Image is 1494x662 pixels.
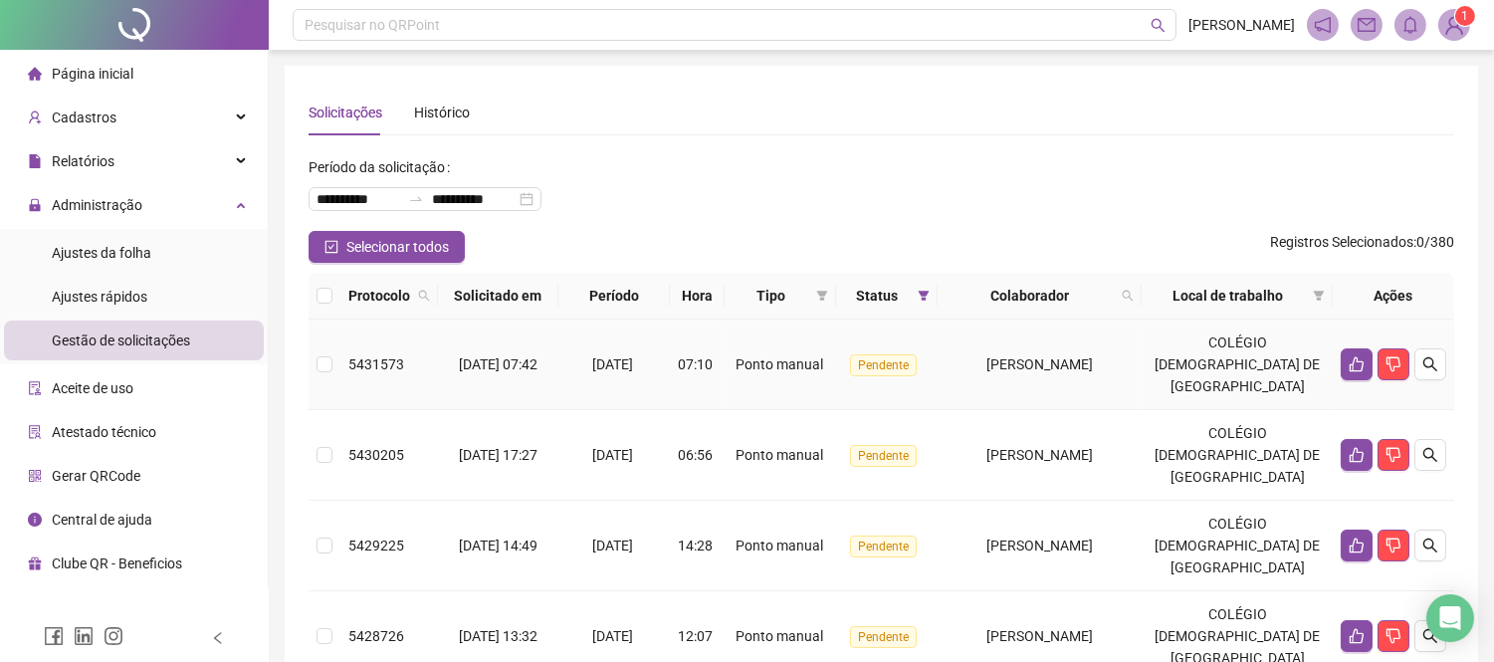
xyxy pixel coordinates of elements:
[28,513,42,527] span: info-circle
[1341,285,1446,307] div: Ações
[52,424,156,440] span: Atestado técnico
[1422,628,1438,644] span: search
[44,626,64,646] span: facebook
[346,236,449,258] span: Selecionar todos
[1422,356,1438,372] span: search
[1462,9,1469,23] span: 1
[592,538,633,553] span: [DATE]
[850,626,917,648] span: Pendente
[459,447,537,463] span: [DATE] 17:27
[1142,320,1332,410] td: COLÉGIO [DEMOGRAPHIC_DATA] DE [GEOGRAPHIC_DATA]
[28,154,42,168] span: file
[850,445,917,467] span: Pendente
[733,285,808,307] span: Tipo
[1309,281,1329,311] span: filter
[592,628,633,644] span: [DATE]
[1314,16,1332,34] span: notification
[850,354,917,376] span: Pendente
[1439,10,1469,40] img: 68789
[986,447,1093,463] span: [PERSON_NAME]
[1358,16,1376,34] span: mail
[1188,14,1295,36] span: [PERSON_NAME]
[324,240,338,254] span: check-square
[1426,594,1474,642] div: Open Intercom Messenger
[918,290,930,302] span: filter
[309,231,465,263] button: Selecionar todos
[459,538,537,553] span: [DATE] 14:49
[309,151,458,183] label: Período da solicitação
[1270,234,1413,250] span: Registros Selecionados
[592,356,633,372] span: [DATE]
[558,273,670,320] th: Período
[1349,356,1365,372] span: like
[850,536,917,557] span: Pendente
[348,285,410,307] span: Protocolo
[1349,447,1365,463] span: like
[459,628,537,644] span: [DATE] 13:32
[408,191,424,207] span: swap-right
[459,356,537,372] span: [DATE] 07:42
[52,512,152,528] span: Central de ajuda
[1313,290,1325,302] span: filter
[914,281,934,311] span: filter
[1142,410,1332,501] td: COLÉGIO [DEMOGRAPHIC_DATA] DE [GEOGRAPHIC_DATA]
[28,425,42,439] span: solution
[52,468,140,484] span: Gerar QRCode
[986,628,1093,644] span: [PERSON_NAME]
[1151,18,1166,33] span: search
[736,538,823,553] span: Ponto manual
[438,273,558,320] th: Solicitado em
[414,281,434,311] span: search
[52,289,147,305] span: Ajustes rápidos
[1401,16,1419,34] span: bell
[348,447,404,463] span: 5430205
[1386,356,1401,372] span: dislike
[816,290,828,302] span: filter
[74,626,94,646] span: linkedin
[52,332,190,348] span: Gestão de solicitações
[104,626,123,646] span: instagram
[1422,447,1438,463] span: search
[28,469,42,483] span: qrcode
[28,381,42,395] span: audit
[1270,231,1454,263] span: : 0 / 380
[1386,538,1401,553] span: dislike
[1422,538,1438,553] span: search
[52,555,182,571] span: Clube QR - Beneficios
[1118,281,1138,311] span: search
[348,628,404,644] span: 5428726
[986,538,1093,553] span: [PERSON_NAME]
[28,67,42,81] span: home
[52,197,142,213] span: Administração
[52,380,133,396] span: Aceite de uso
[52,245,151,261] span: Ajustes da folha
[986,356,1093,372] span: [PERSON_NAME]
[946,285,1115,307] span: Colaborador
[670,273,726,320] th: Hora
[211,631,225,645] span: left
[408,191,424,207] span: to
[736,628,823,644] span: Ponto manual
[679,538,714,553] span: 14:28
[1455,6,1475,26] sup: Atualize o seu contato no menu Meus Dados
[348,538,404,553] span: 5429225
[679,356,714,372] span: 07:10
[736,447,823,463] span: Ponto manual
[414,102,470,123] div: Histórico
[679,447,714,463] span: 06:56
[592,447,633,463] span: [DATE]
[1349,538,1365,553] span: like
[812,281,832,311] span: filter
[52,153,114,169] span: Relatórios
[52,66,133,82] span: Página inicial
[736,356,823,372] span: Ponto manual
[1122,290,1134,302] span: search
[1349,628,1365,644] span: like
[52,110,116,125] span: Cadastros
[844,285,909,307] span: Status
[418,290,430,302] span: search
[1386,628,1401,644] span: dislike
[1386,447,1401,463] span: dislike
[348,356,404,372] span: 5431573
[1142,501,1332,591] td: COLÉGIO [DEMOGRAPHIC_DATA] DE [GEOGRAPHIC_DATA]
